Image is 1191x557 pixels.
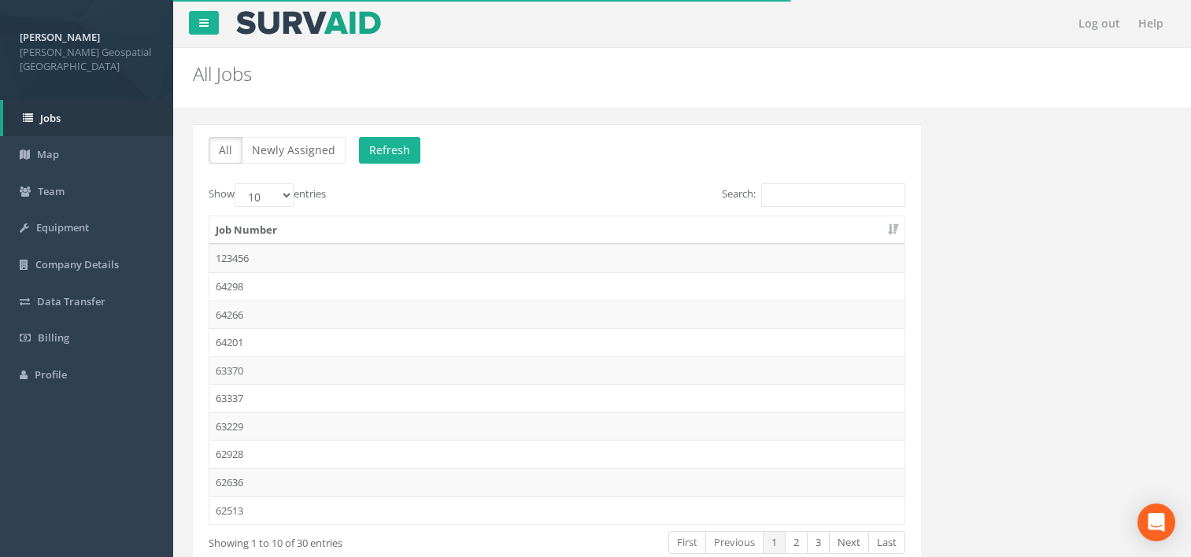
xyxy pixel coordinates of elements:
[40,111,61,125] span: Jobs
[209,468,904,496] td: 62636
[37,294,105,308] span: Data Transfer
[209,356,904,385] td: 63370
[37,147,59,161] span: Map
[242,137,346,164] button: Newly Assigned
[209,496,904,525] td: 62513
[20,26,153,74] a: [PERSON_NAME] [PERSON_NAME] Geospatial [GEOGRAPHIC_DATA]
[668,531,706,554] a: First
[807,531,830,554] a: 3
[38,184,65,198] span: Team
[209,301,904,329] td: 64266
[36,220,89,234] span: Equipment
[761,183,905,207] input: Search:
[209,440,904,468] td: 62928
[868,531,905,554] a: Last
[1137,504,1175,541] div: Open Intercom Messenger
[722,183,905,207] label: Search:
[20,30,100,44] strong: [PERSON_NAME]
[209,244,904,272] td: 123456
[235,183,294,207] select: Showentries
[705,531,764,554] a: Previous
[209,216,904,245] th: Job Number: activate to sort column ascending
[209,272,904,301] td: 64298
[209,412,904,441] td: 63229
[20,45,153,74] span: [PERSON_NAME] Geospatial [GEOGRAPHIC_DATA]
[785,531,808,554] a: 2
[38,330,69,345] span: Billing
[209,328,904,356] td: 64201
[209,529,485,551] div: Showing 1 to 10 of 30 entries
[35,257,119,271] span: Company Details
[829,531,869,554] a: Next
[209,183,326,207] label: Show entries
[35,367,67,382] span: Profile
[193,64,1004,84] h2: All Jobs
[209,137,242,164] button: All
[763,531,786,554] a: 1
[3,100,173,137] a: Jobs
[359,137,420,164] button: Refresh
[209,384,904,412] td: 63337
